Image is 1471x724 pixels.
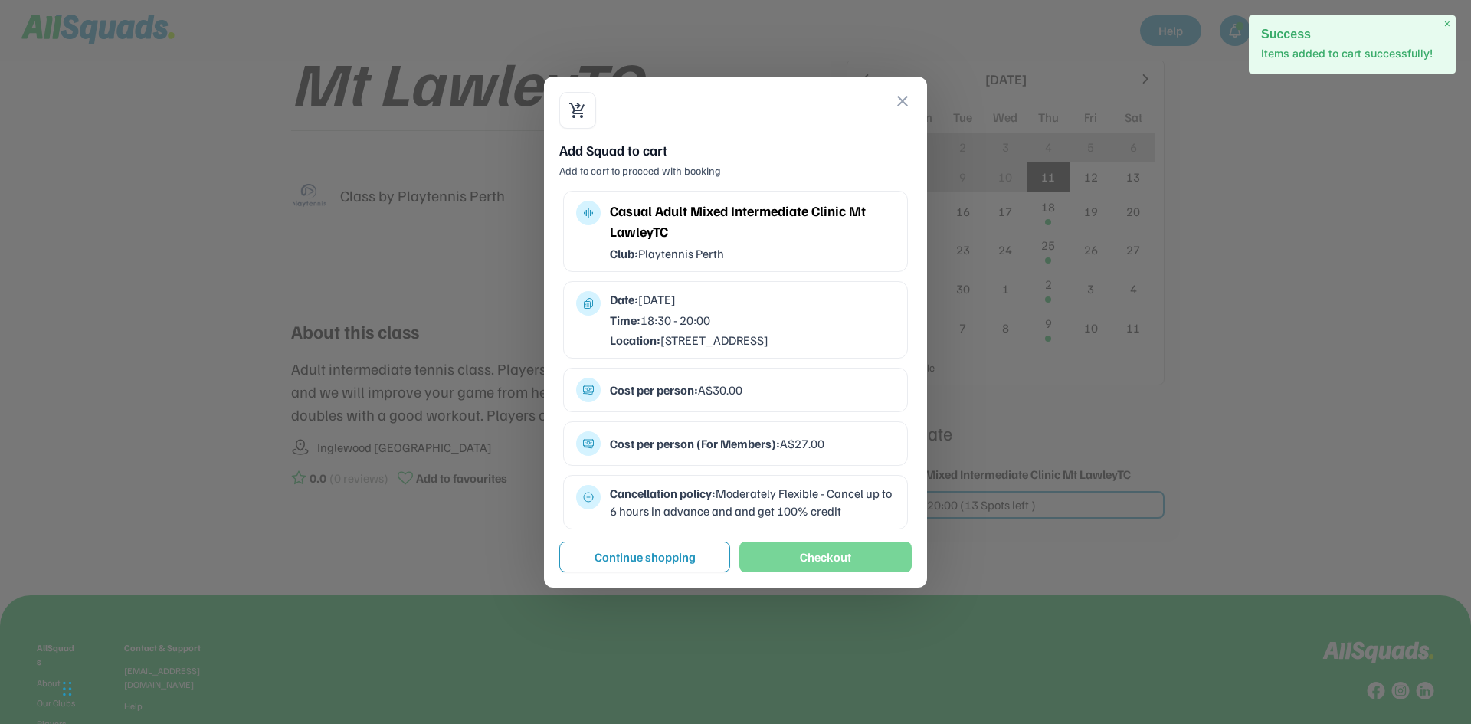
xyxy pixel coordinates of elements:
[610,245,895,262] div: Playtennis Perth
[610,201,895,242] div: Casual Adult Mixed Intermediate Clinic Mt LawleyTC
[610,333,660,348] strong: Location:
[610,382,698,398] strong: Cost per person:
[610,312,895,329] div: 18:30 - 20:00
[610,435,895,452] div: A$27.00
[568,101,587,120] button: shopping_cart_checkout
[559,542,730,572] button: Continue shopping
[739,542,912,572] button: Checkout
[610,486,716,501] strong: Cancellation policy:
[1261,28,1443,41] h2: Success
[582,207,595,219] button: multitrack_audio
[610,246,638,261] strong: Club:
[559,163,912,179] div: Add to cart to proceed with booking
[610,382,895,398] div: A$30.00
[559,141,912,160] div: Add Squad to cart
[610,485,895,519] div: Moderately Flexible - Cancel up to 6 hours in advance and and get 100% credit
[1261,46,1443,61] p: Items added to cart successfully!
[610,291,895,308] div: [DATE]
[610,436,780,451] strong: Cost per person (For Members):
[1444,18,1450,31] span: ×
[610,332,895,349] div: [STREET_ADDRESS]
[893,92,912,110] button: close
[610,313,640,328] strong: Time:
[610,292,638,307] strong: Date:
